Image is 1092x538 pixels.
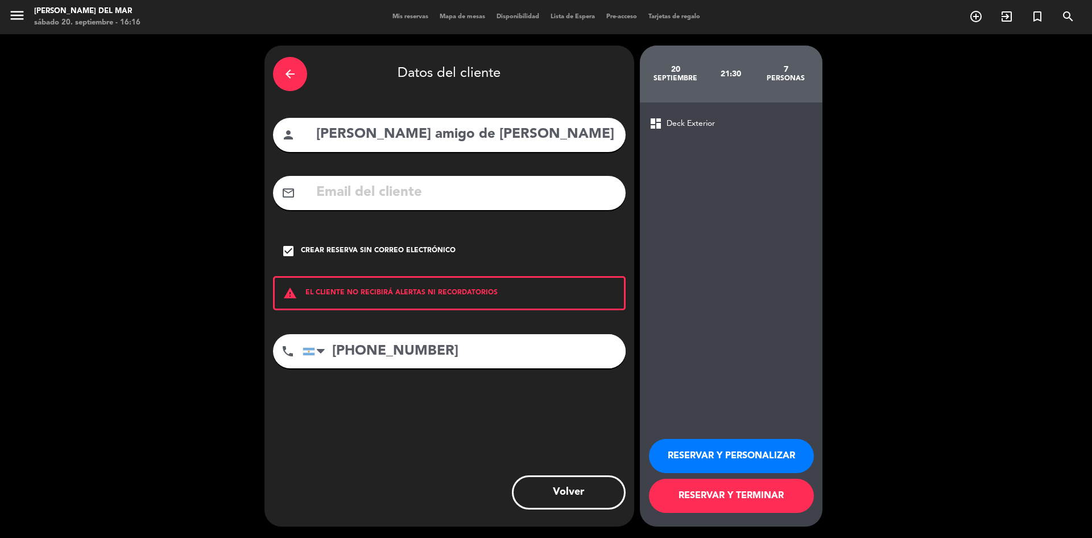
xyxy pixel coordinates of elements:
[9,7,26,28] button: menu
[282,186,295,200] i: mail_outline
[275,286,305,300] i: warning
[512,475,626,510] button: Volver
[282,128,295,142] i: person
[303,335,329,368] div: Argentina: +54
[649,479,814,513] button: RESERVAR Y TERMINAR
[301,245,456,257] div: Crear reserva sin correo electrónico
[667,117,715,130] span: Deck Exterior
[491,14,545,20] span: Disponibilidad
[387,14,434,20] span: Mis reservas
[9,7,26,24] i: menu
[969,10,983,23] i: add_circle_outline
[648,65,704,74] div: 20
[703,54,758,94] div: 21:30
[283,67,297,81] i: arrow_back
[1000,10,1014,23] i: exit_to_app
[648,74,704,83] div: septiembre
[315,181,617,204] input: Email del cliente
[758,74,813,83] div: personas
[649,117,663,130] span: dashboard
[1031,10,1044,23] i: turned_in_not
[34,17,140,28] div: sábado 20. septiembre - 16:16
[649,439,814,473] button: RESERVAR Y PERSONALIZAR
[273,54,626,94] div: Datos del cliente
[601,14,643,20] span: Pre-acceso
[273,276,626,310] div: EL CLIENTE NO RECIBIRÁ ALERTAS NI RECORDATORIOS
[758,65,813,74] div: 7
[1061,10,1075,23] i: search
[434,14,491,20] span: Mapa de mesas
[643,14,706,20] span: Tarjetas de regalo
[281,344,295,358] i: phone
[282,244,295,258] i: check_box
[315,123,617,146] input: Nombre del cliente
[303,334,626,368] input: Número de teléfono...
[545,14,601,20] span: Lista de Espera
[34,6,140,17] div: [PERSON_NAME] del Mar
